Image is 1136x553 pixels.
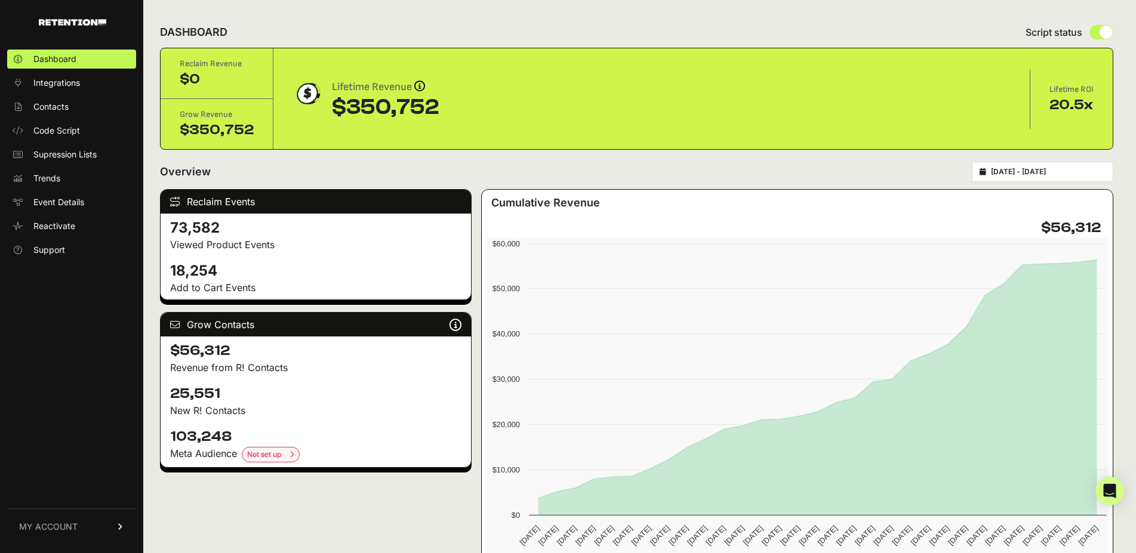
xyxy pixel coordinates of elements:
[574,524,597,547] text: [DATE]
[180,58,254,70] div: Reclaim Revenue
[611,524,634,547] text: [DATE]
[7,73,136,92] a: Integrations
[180,70,254,89] div: $0
[170,384,461,403] h4: 25,551
[1076,524,1100,547] text: [DATE]
[170,261,461,280] h4: 18,254
[332,95,439,119] div: $350,752
[492,284,519,293] text: $50,000
[1020,524,1043,547] text: [DATE]
[518,524,541,547] text: [DATE]
[983,524,1006,547] text: [DATE]
[492,375,519,384] text: $30,000
[872,524,895,547] text: [DATE]
[33,149,97,160] span: Supression Lists
[170,360,461,375] p: Revenue from R! Contacts
[170,280,461,295] p: Add to Cart Events
[170,341,461,360] h4: $56,312
[685,524,709,547] text: [DATE]
[180,109,254,121] div: Grow Revenue
[1049,95,1094,115] div: 20.5x
[1039,524,1063,547] text: [DATE]
[722,524,746,547] text: [DATE]
[667,524,690,547] text: [DATE]
[33,101,69,113] span: Contacts
[161,313,471,336] div: Grow Contacts
[7,50,136,69] a: Dashboard
[853,524,876,547] text: [DATE]
[161,190,471,214] div: Reclaim Events
[170,218,461,237] h4: 73,582
[170,237,461,252] p: Viewed Product Events
[648,524,671,547] text: [DATE]
[511,511,519,520] text: $0
[760,524,783,547] text: [DATE]
[797,524,820,547] text: [DATE]
[491,194,600,211] h3: Cumulative Revenue
[555,524,578,547] text: [DATE]
[629,524,652,547] text: [DATE]
[19,521,78,533] span: MY ACCOUNT
[890,524,913,547] text: [DATE]
[927,524,950,547] text: [DATE]
[33,220,75,232] span: Reactivate
[492,465,519,474] text: $10,000
[7,169,136,188] a: Trends
[1002,524,1025,547] text: [DATE]
[7,217,136,236] a: Reactivate
[33,125,80,137] span: Code Script
[160,24,227,41] h2: DASHBOARD
[592,524,615,547] text: [DATE]
[160,163,211,180] h2: Overview
[815,524,839,547] text: [DATE]
[965,524,988,547] text: [DATE]
[170,403,461,418] p: New R! Contacts
[492,420,519,429] text: $20,000
[536,524,559,547] text: [DATE]
[7,193,136,212] a: Event Details
[492,239,519,248] text: $60,000
[1049,84,1094,95] div: Lifetime ROI
[778,524,802,547] text: [DATE]
[170,446,461,462] div: Meta Audience
[293,79,322,109] img: dollar-coin-05c43ed7efb7bc0c12610022525b4bbbb207c7efeef5aecc26f025e68dcafac9.png
[33,244,65,256] span: Support
[741,524,764,547] text: [DATE]
[7,97,136,116] a: Contacts
[33,196,84,208] span: Event Details
[39,19,106,26] img: Retention.com
[7,240,136,259] a: Support
[1041,218,1101,237] h4: $56,312
[909,524,932,547] text: [DATE]
[1026,25,1082,39] span: Script status
[704,524,727,547] text: [DATE]
[7,508,136,545] a: MY ACCOUNT
[7,145,136,164] a: Supression Lists
[1095,477,1124,505] div: Open Intercom Messenger
[834,524,857,547] text: [DATE]
[1058,524,1081,547] text: [DATE]
[33,77,80,89] span: Integrations
[180,121,254,140] div: $350,752
[7,121,136,140] a: Code Script
[33,172,60,184] span: Trends
[946,524,969,547] text: [DATE]
[492,329,519,338] text: $40,000
[170,427,461,446] h4: 103,248
[332,79,439,95] div: Lifetime Revenue
[33,53,76,65] span: Dashboard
